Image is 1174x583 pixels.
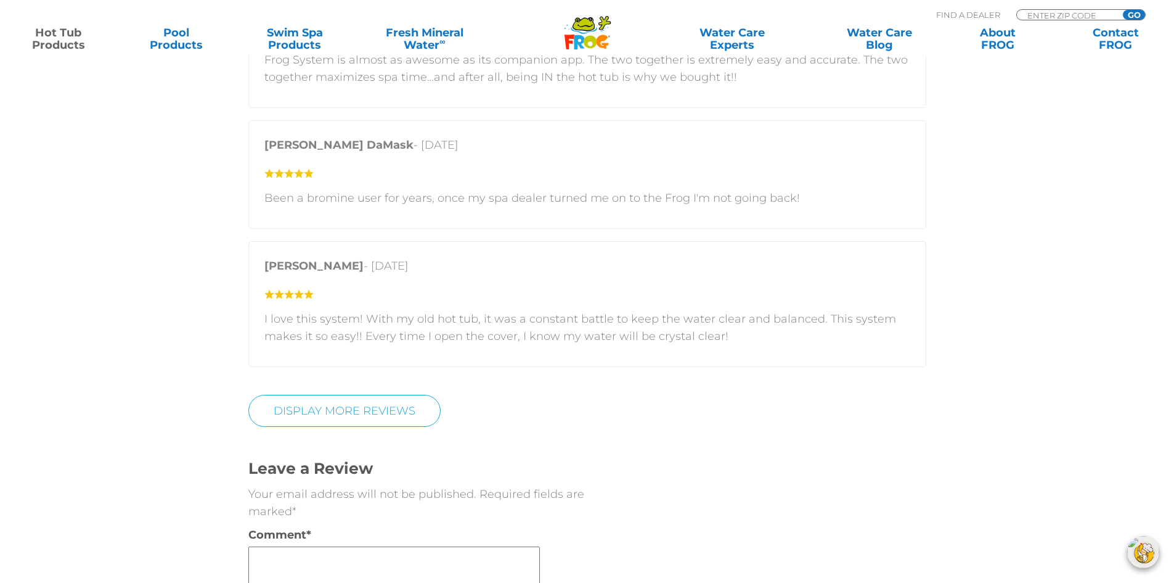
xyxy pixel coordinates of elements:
[936,9,1000,20] p: Find A Dealer
[1070,27,1162,51] a: ContactFROG
[264,310,910,345] p: I love this system! With my old hot tub, it was a constant battle to keep the water clear and bal...
[264,138,414,152] strong: [PERSON_NAME] DaMask
[248,526,336,544] label: Comment
[264,189,910,207] p: Been a bromine user for years, once my spa dealer turned me on to the Frog I'm not going back!
[1123,10,1145,20] input: GO
[952,27,1043,51] a: AboutFROG
[248,458,587,479] h3: Leave a Review
[264,136,910,160] p: - [DATE]
[264,257,910,281] p: - [DATE]
[264,51,910,86] p: Frog System is almost as awesome as its companion app. The two together is extremely easy and acc...
[131,27,222,51] a: PoolProducts
[248,487,476,501] span: Your email address will not be published.
[12,27,104,51] a: Hot TubProducts
[833,27,925,51] a: Water CareBlog
[248,395,441,427] a: Display More Reviews
[249,27,341,51] a: Swim SpaProducts
[1127,536,1159,568] img: openIcon
[264,259,364,273] strong: [PERSON_NAME]
[367,27,482,51] a: Fresh MineralWater∞
[658,27,807,51] a: Water CareExperts
[1026,10,1109,20] input: Zip Code Form
[439,36,446,46] sup: ∞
